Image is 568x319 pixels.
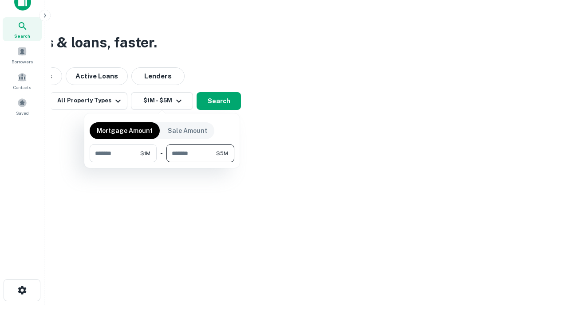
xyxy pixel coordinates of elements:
[140,149,150,157] span: $1M
[216,149,228,157] span: $5M
[524,248,568,291] iframe: Chat Widget
[160,144,163,162] div: -
[97,126,153,136] p: Mortgage Amount
[168,126,207,136] p: Sale Amount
